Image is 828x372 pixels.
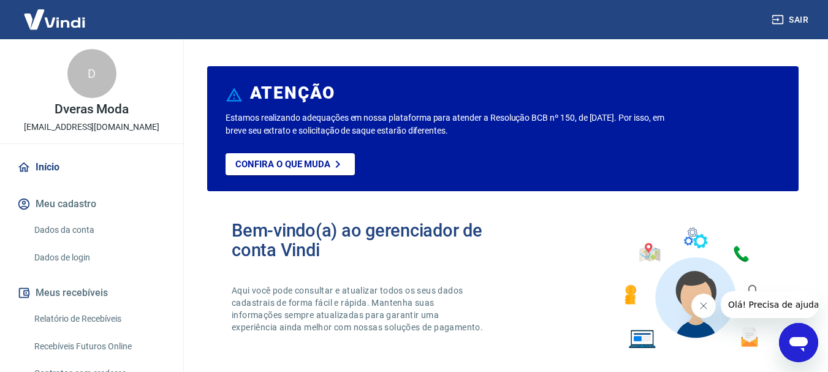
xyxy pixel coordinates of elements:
div: D [67,49,116,98]
a: Início [15,154,169,181]
iframe: Mensagem da empresa [721,291,818,318]
a: Recebíveis Futuros Online [29,334,169,359]
a: Dados de login [29,245,169,270]
img: Vindi [15,1,94,38]
button: Sair [769,9,813,31]
p: Confira o que muda [235,159,330,170]
iframe: Fechar mensagem [691,294,716,318]
p: Aqui você pode consultar e atualizar todos os seus dados cadastrais de forma fácil e rápida. Mant... [232,284,485,333]
a: Relatório de Recebíveis [29,306,169,332]
img: Imagem de um avatar masculino com diversos icones exemplificando as funcionalidades do gerenciado... [613,221,774,356]
h6: ATENÇÃO [250,87,335,99]
p: Estamos realizando adequações em nossa plataforma para atender a Resolução BCB nº 150, de [DATE].... [226,112,669,137]
button: Meu cadastro [15,191,169,218]
a: Dados da conta [29,218,169,243]
span: Olá! Precisa de ajuda? [7,9,103,18]
button: Meus recebíveis [15,279,169,306]
p: Dveras Moda [55,103,129,116]
h2: Bem-vindo(a) ao gerenciador de conta Vindi [232,221,503,260]
a: Confira o que muda [226,153,355,175]
p: [EMAIL_ADDRESS][DOMAIN_NAME] [24,121,159,134]
iframe: Botão para abrir a janela de mensagens [779,323,818,362]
